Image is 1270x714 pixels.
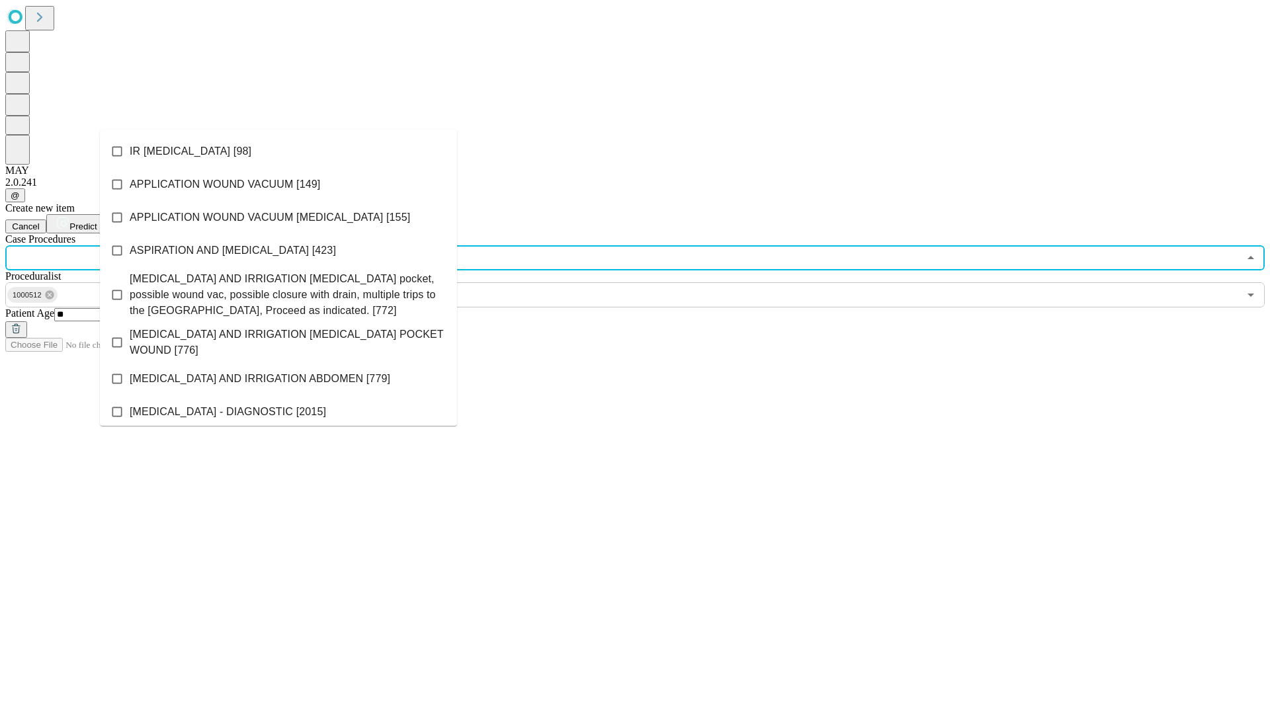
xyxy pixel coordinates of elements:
span: Patient Age [5,307,54,319]
button: @ [5,188,25,202]
div: 1000512 [7,287,58,303]
button: Open [1242,286,1260,304]
span: [MEDICAL_DATA] AND IRRIGATION [MEDICAL_DATA] pocket, possible wound vac, possible closure with dr... [130,271,446,319]
span: ASPIRATION AND [MEDICAL_DATA] [423] [130,243,336,258]
span: [MEDICAL_DATA] AND IRRIGATION [MEDICAL_DATA] POCKET WOUND [776] [130,327,446,358]
div: MAY [5,165,1265,177]
span: [MEDICAL_DATA] AND IRRIGATION ABDOMEN [779] [130,371,390,387]
span: Create new item [5,202,75,214]
span: Scheduled Procedure [5,233,75,245]
span: APPLICATION WOUND VACUUM [149] [130,177,320,192]
span: 1000512 [7,288,47,303]
span: @ [11,190,20,200]
div: 2.0.241 [5,177,1265,188]
span: Predict [69,221,97,231]
button: Close [1242,249,1260,267]
span: Proceduralist [5,270,61,282]
span: APPLICATION WOUND VACUUM [MEDICAL_DATA] [155] [130,210,410,225]
button: Cancel [5,219,46,233]
span: Cancel [12,221,40,231]
span: IR [MEDICAL_DATA] [98] [130,143,251,159]
span: [MEDICAL_DATA] - DIAGNOSTIC [2015] [130,404,326,420]
button: Predict [46,214,107,233]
